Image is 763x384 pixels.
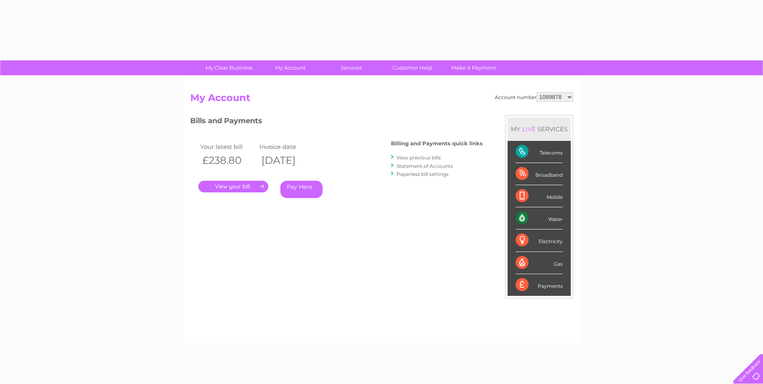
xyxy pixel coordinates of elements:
[198,181,268,192] a: .
[508,118,571,140] div: MY SERVICES
[198,141,258,152] td: Your latest bill
[516,252,563,274] div: Gas
[440,60,507,75] a: Make A Payment
[257,60,323,75] a: My Account
[190,92,573,107] h2: My Account
[318,60,385,75] a: Services
[495,92,573,102] div: Account number
[516,163,563,185] div: Broadband
[257,152,317,169] th: [DATE]
[280,181,323,198] a: Pay Here
[516,185,563,207] div: Mobile
[520,125,537,133] div: LIVE
[397,163,453,169] a: Statement of Accounts
[196,60,262,75] a: My Clear Business
[257,141,317,152] td: Invoice date
[397,171,448,177] a: Paperless bill settings
[190,115,483,129] h3: Bills and Payments
[516,141,563,163] div: Telecoms
[391,140,483,147] h4: Billing and Payments quick links
[379,60,446,75] a: Customer Help
[516,207,563,229] div: Water
[198,152,258,169] th: £238.80
[516,229,563,252] div: Electricity
[516,274,563,296] div: Payments
[397,155,441,161] a: View previous bills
